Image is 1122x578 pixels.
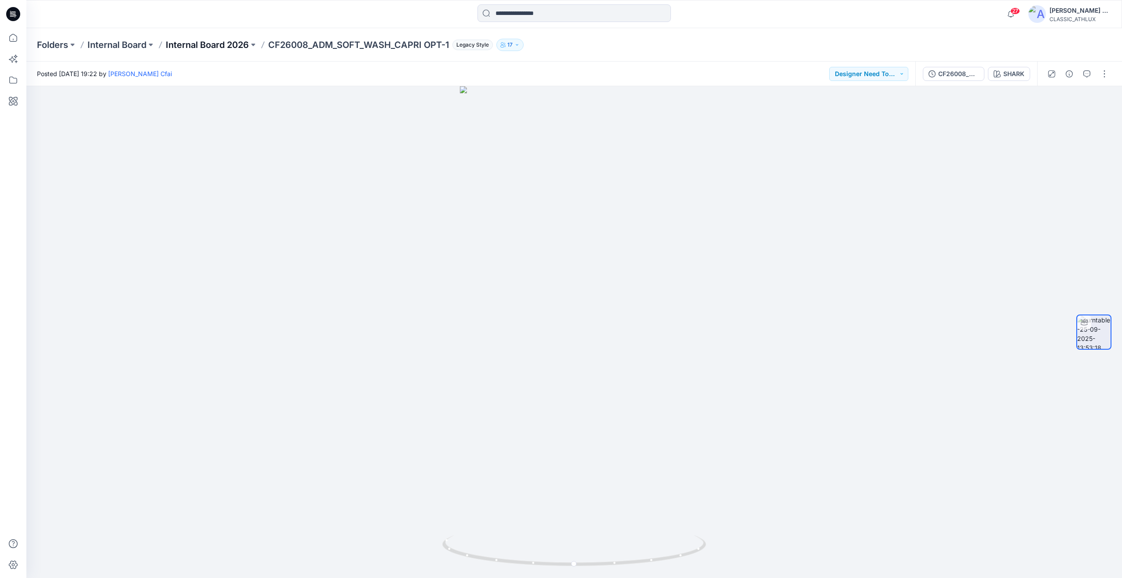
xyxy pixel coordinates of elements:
img: avatar [1028,5,1046,23]
button: Legacy Style [449,39,493,51]
p: 17 [507,40,513,50]
a: [PERSON_NAME] Cfai [108,70,172,77]
a: Internal Board [87,39,146,51]
button: SHARK [988,67,1030,81]
span: Legacy Style [452,40,493,50]
div: [PERSON_NAME] Cfai [1049,5,1111,16]
div: CLASSIC_ATHLUX [1049,16,1111,22]
div: CF26008_ADM_SOFT_WASH_CAPRI OPT-1 [938,69,979,79]
button: Details [1062,67,1076,81]
span: Posted [DATE] 19:22 by [37,69,172,78]
span: 27 [1010,7,1020,15]
button: 17 [496,39,524,51]
button: CF26008_ADM_SOFT_WASH_CAPRI OPT-1 [923,67,984,81]
p: CF26008_ADM_SOFT_WASH_CAPRI OPT-1 [268,39,449,51]
a: Folders [37,39,68,51]
a: Internal Board 2026 [166,39,249,51]
img: turntable-25-09-2025-13:53:18 [1077,315,1111,349]
div: SHARK [1003,69,1024,79]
